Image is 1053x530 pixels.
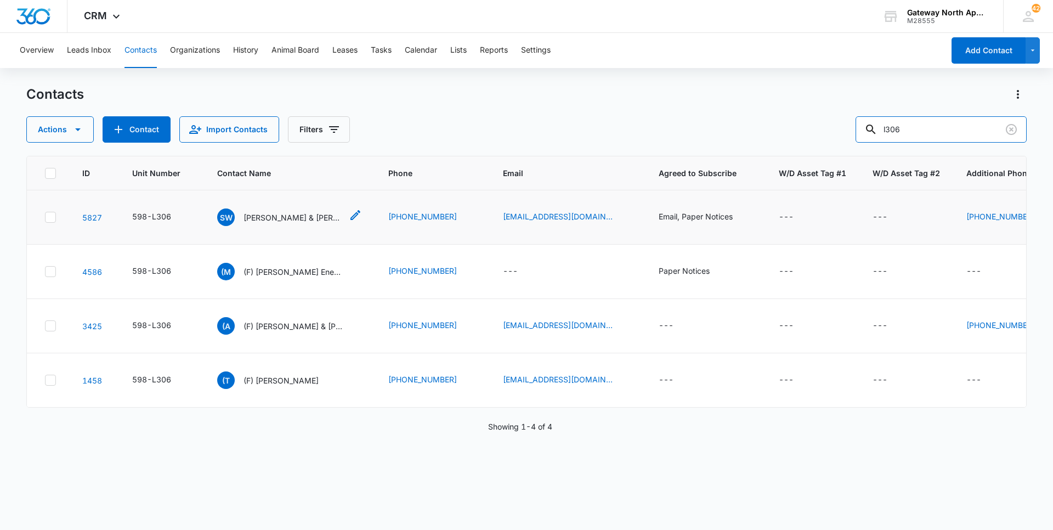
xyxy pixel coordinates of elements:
a: [PHONE_NUMBER] [388,319,457,331]
button: Import Contacts [179,116,279,143]
button: Add Contact [103,116,171,143]
a: [EMAIL_ADDRESS][DOMAIN_NAME] [503,374,613,385]
a: Navigate to contact details page for Stirling Wilson & Devin Schachtner [82,213,102,222]
a: [EMAIL_ADDRESS][DOMAIN_NAME] [503,319,613,331]
div: Additional Phone - - Select to Edit Field [966,265,1001,278]
div: 598-L306 [132,265,171,277]
button: History [233,33,258,68]
div: Agreed to Subscribe - Paper Notices - Select to Edit Field [659,265,729,278]
div: Phone - (808) 756-8842 - Select to Edit Field [388,319,477,332]
div: Email - - Select to Edit Field [503,265,537,278]
div: Contact Name - (F) Thomas Dunlop - Select to Edit Field [217,371,338,389]
button: Leases [332,33,358,68]
div: 598-L306 [132,319,171,331]
div: account name [907,8,987,17]
span: W/D Asset Tag #1 [779,167,846,179]
a: [PHONE_NUMBER] [388,265,457,277]
p: [PERSON_NAME] & [PERSON_NAME] [244,212,342,223]
div: --- [873,211,887,224]
div: Email - stirlingwilson463@gmail.com - Select to Edit Field [503,211,632,224]
button: Clear [1003,121,1020,138]
span: Email [503,167,616,179]
div: Contact Name - (F) McClinton Energy Group - Select to Edit Field [217,263,362,280]
div: --- [779,211,794,224]
button: Settings [521,33,551,68]
div: --- [659,319,673,332]
span: Contact Name [217,167,346,179]
div: W/D Asset Tag #2 - - Select to Edit Field [873,374,907,387]
a: Navigate to contact details page for (F) Amber & Jonathan Deluna [82,322,102,331]
h1: Contacts [26,86,84,103]
div: --- [659,374,673,387]
div: Unit Number - 598-L306 - Select to Edit Field [132,319,191,332]
div: --- [966,265,981,278]
button: Lists [450,33,467,68]
a: [EMAIL_ADDRESS][DOMAIN_NAME] [503,211,613,222]
button: Overview [20,33,54,68]
div: W/D Asset Tag #1 - - Select to Edit Field [779,211,813,224]
div: W/D Asset Tag #2 - - Select to Edit Field [873,211,907,224]
p: Showing 1-4 of 4 [488,421,552,432]
div: W/D Asset Tag #1 - - Select to Edit Field [779,374,813,387]
span: (T [217,371,235,389]
div: 598-L306 [132,211,171,222]
span: 42 [1032,4,1040,13]
a: [PHONE_NUMBER] [966,319,1035,331]
div: Agreed to Subscribe - Email, Paper Notices - Select to Edit Field [659,211,752,224]
button: Contacts [124,33,157,68]
div: Paper Notices [659,265,710,277]
a: Navigate to contact details page for (F) Thomas Dunlop [82,376,102,385]
div: --- [779,265,794,278]
div: Agreed to Subscribe - - Select to Edit Field [659,319,693,332]
span: (A [217,317,235,335]
div: Agreed to Subscribe - - Select to Edit Field [659,374,693,387]
div: Unit Number - 598-L306 - Select to Edit Field [132,211,191,224]
span: SW [217,208,235,226]
a: Navigate to contact details page for (F) McClinton Energy Group [82,267,102,277]
div: notifications count [1032,4,1040,13]
span: Unit Number [132,167,191,179]
a: [PHONE_NUMBER] [966,211,1035,222]
div: Phone - (720) 523-3645 - Select to Edit Field [388,211,477,224]
a: [PHONE_NUMBER] [388,211,457,222]
p: (F) [PERSON_NAME] [244,375,319,386]
div: W/D Asset Tag #1 - - Select to Edit Field [779,319,813,332]
span: CRM [84,10,107,21]
div: Email, Paper Notices [659,211,733,222]
div: Contact Name - Stirling Wilson & Devin Schachtner - Select to Edit Field [217,208,362,226]
a: [PHONE_NUMBER] [388,374,457,385]
div: Email - amber.parks95@gmail.com - Select to Edit Field [503,319,632,332]
button: Leads Inbox [67,33,111,68]
button: Reports [480,33,508,68]
input: Search Contacts [856,116,1027,143]
button: Organizations [170,33,220,68]
span: ID [82,167,90,179]
div: --- [966,374,981,387]
button: Calendar [405,33,437,68]
button: Tasks [371,33,392,68]
div: Contact Name - (F) Amber & Jonathan Deluna - Select to Edit Field [217,317,362,335]
div: --- [779,319,794,332]
div: Phone - (720) 481-5412 - Select to Edit Field [388,374,477,387]
p: (F) [PERSON_NAME] & [PERSON_NAME] [244,320,342,332]
div: W/D Asset Tag #1 - - Select to Edit Field [779,265,813,278]
div: 598-L306 [132,374,171,385]
div: Unit Number - 598-L306 - Select to Edit Field [132,265,191,278]
span: W/D Asset Tag #2 [873,167,940,179]
p: (F) [PERSON_NAME] Energy Group [244,266,342,278]
div: --- [873,374,887,387]
button: Add Contact [952,37,1026,64]
button: Animal Board [271,33,319,68]
div: Additional Phone - - Select to Edit Field [966,374,1001,387]
div: W/D Asset Tag #2 - - Select to Edit Field [873,265,907,278]
span: (M [217,263,235,280]
button: Actions [26,116,94,143]
div: --- [503,265,518,278]
span: Phone [388,167,461,179]
div: --- [873,319,887,332]
div: W/D Asset Tag #2 - - Select to Edit Field [873,319,907,332]
button: Filters [288,116,350,143]
div: Phone - (432) 563-5500 - Select to Edit Field [388,265,477,278]
div: account id [907,17,987,25]
div: Email - thomas_dunlop1978@outlook.com - Select to Edit Field [503,374,632,387]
